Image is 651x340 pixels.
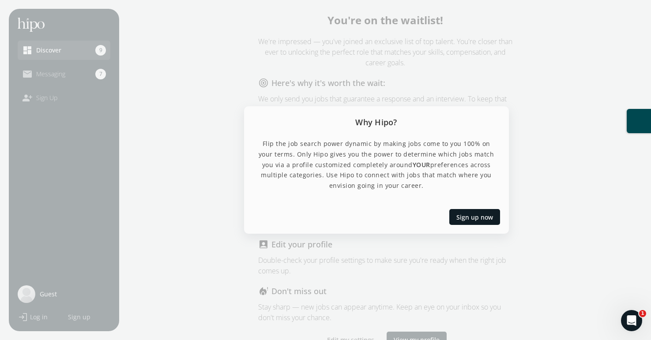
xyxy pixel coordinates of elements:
button: Sign up now [449,209,500,225]
span: 1 [639,310,646,317]
span: YOUR [413,161,430,169]
iframe: Intercom live chat [621,310,642,331]
span: Sign up now [456,212,493,221]
p: Flip the job search power dynamic by making jobs come to you 100% on your terms. Only Hipo gives ... [255,138,498,191]
h2: Why Hipo? [244,106,509,138]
